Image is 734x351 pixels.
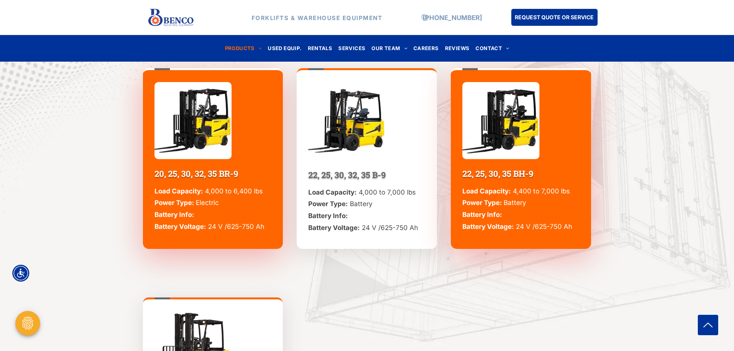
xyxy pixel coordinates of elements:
[472,43,512,54] a: CONTACT
[265,43,304,54] a: USED EQUIP.
[410,43,442,54] a: CAREERS
[155,199,194,207] span: Power Type:
[155,82,232,159] img: bencoindustrial
[462,223,514,230] span: Battery Voltage:
[511,9,598,26] a: REQUEST QUOTE OR SERVICE
[462,168,533,179] span: 22, 25, 30, 35 BH-9
[462,199,502,207] span: Power Type:
[442,43,473,54] a: REVIEWS
[462,187,511,195] span: Load Capacity:
[308,82,385,159] img: bencoindustrial
[335,43,368,54] a: SERVICES
[308,200,348,208] span: Power Type:
[308,212,348,220] span: Battery Info:
[308,169,386,180] span: 22, 25, 30, 32, 35 B-9
[196,199,219,207] span: Electric
[350,200,373,208] span: Battery
[252,14,383,21] strong: FORKLIFTS & WAREHOUSE EQUIPMENT
[208,223,264,230] span: 24 V /625-750 Ah
[12,265,29,282] div: Accessibility Menu
[423,13,482,21] a: [PHONE_NUMBER]
[155,187,203,195] span: Load Capacity:
[504,199,526,207] span: Battery
[359,188,416,196] span: 4,000 to 7,000 lbs
[308,224,360,232] span: Battery Voltage:
[222,43,265,54] a: PRODUCTS
[462,211,502,218] span: Battery Info:
[368,43,410,54] a: OUR TEAM
[155,168,238,179] span: 20, 25, 30, 32, 35 BR-9
[516,223,572,230] span: 24 V /625-750 Ah
[155,223,206,230] span: Battery Voltage:
[513,187,570,195] span: 4,400 to 7,000 lbs
[462,82,539,159] img: bencoindustrial
[515,10,594,24] span: REQUEST QUOTE OR SERVICE
[155,211,194,218] span: Battery Info:
[362,224,418,232] span: 24 V /625-750 Ah
[308,188,357,196] span: Load Capacity:
[205,187,263,195] span: 4,000 to 6,400 lbs
[305,43,336,54] a: RENTALS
